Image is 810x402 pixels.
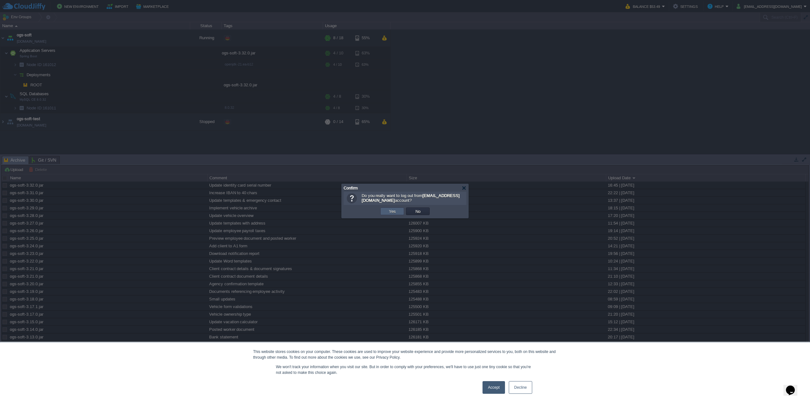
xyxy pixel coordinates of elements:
[253,349,557,360] div: This website stores cookies on your computer. These cookies are used to improve your website expe...
[509,381,532,394] a: Decline
[387,208,398,214] button: Yes
[344,186,358,190] span: Confirm
[362,193,460,203] span: Do you really want to log out from account?
[362,193,460,203] b: [EMAIL_ADDRESS][DOMAIN_NAME]
[783,377,804,396] iframe: chat widget
[276,364,534,375] p: We won't track your information when you visit our site. But in order to comply with your prefere...
[414,208,422,214] button: No
[483,381,505,394] a: Accept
